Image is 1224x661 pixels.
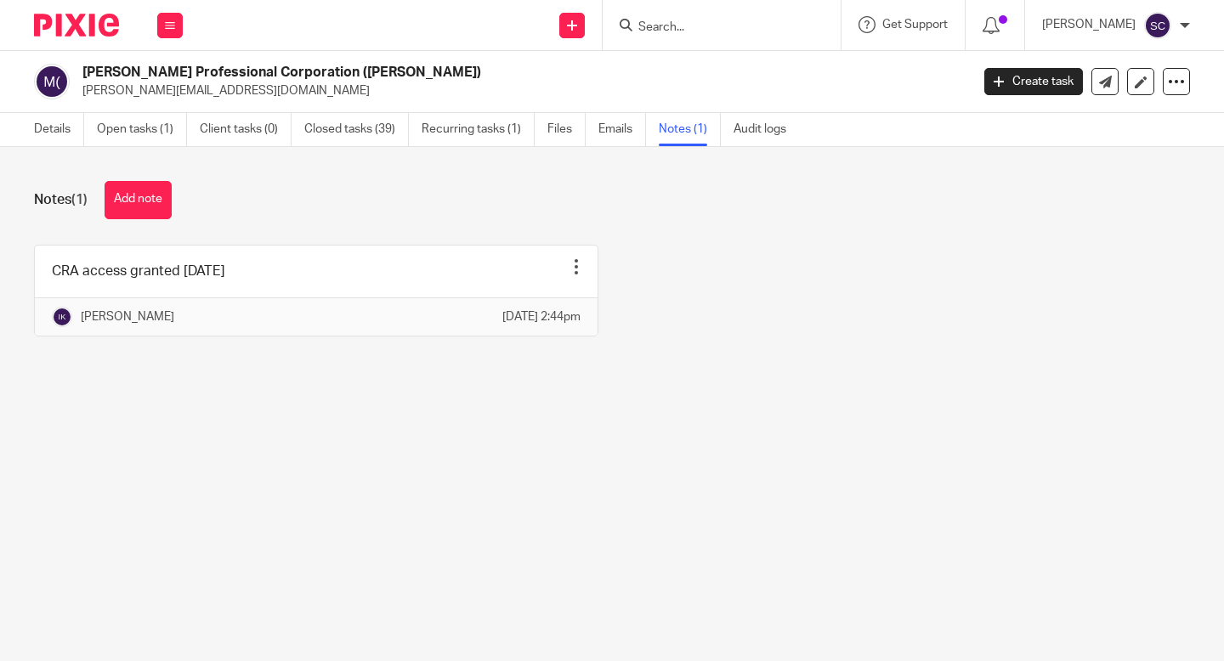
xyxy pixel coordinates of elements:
a: Open tasks (1) [97,113,187,146]
button: Add note [105,181,172,219]
a: Closed tasks (39) [304,113,409,146]
h2: [PERSON_NAME] Professional Corporation ([PERSON_NAME]) [82,64,784,82]
a: Emails [598,113,646,146]
span: (1) [71,193,88,206]
p: [PERSON_NAME][EMAIL_ADDRESS][DOMAIN_NAME] [82,82,959,99]
a: Create task [984,68,1083,95]
a: Recurring tasks (1) [422,113,535,146]
img: svg%3E [1144,12,1171,39]
a: Audit logs [734,113,799,146]
a: Details [34,113,84,146]
a: Notes (1) [659,113,721,146]
p: [PERSON_NAME] [1042,16,1136,33]
input: Search [637,20,790,36]
img: svg%3E [34,64,70,99]
h1: Notes [34,191,88,209]
span: Get Support [882,19,948,31]
p: [DATE] 2:44pm [502,308,581,325]
img: svg%3E [52,307,72,327]
a: Client tasks (0) [200,113,292,146]
p: [PERSON_NAME] [81,308,174,325]
a: Files [547,113,586,146]
img: Pixie [34,14,119,37]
